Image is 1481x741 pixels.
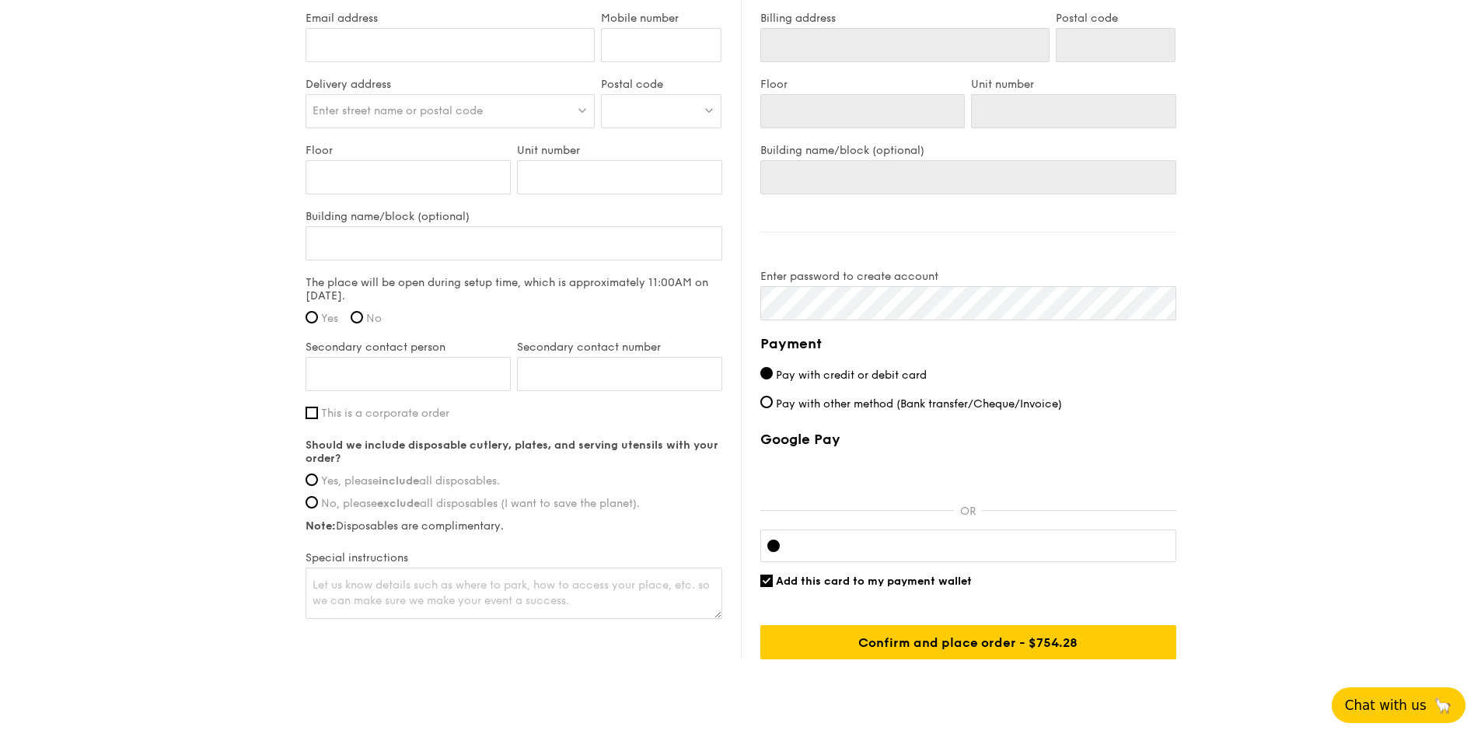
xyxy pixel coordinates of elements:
[306,439,718,465] strong: Should we include disposable cutlery, plates, and serving utensils with your order?
[776,369,927,382] span: Pay with credit or debit card
[760,78,966,91] label: Floor
[366,312,382,325] span: No
[306,144,511,157] label: Floor
[321,474,500,488] span: Yes, please all disposables.
[517,144,722,157] label: Unit number
[306,519,722,533] label: Disposables are complimentary.
[306,496,318,509] input: No, pleaseexcludeall disposables (I want to save the planet).
[306,276,722,302] label: The place will be open during setup time, which is approximately 11:00AM on [DATE].
[321,497,640,510] span: No, please all disposables (I want to save the planet).
[954,505,982,518] p: OR
[306,551,722,564] label: Special instructions
[971,78,1176,91] label: Unit number
[1345,697,1427,713] span: Chat with us
[1433,696,1452,715] span: 🦙
[517,341,722,354] label: Secondary contact number
[306,407,318,419] input: This is a corporate order
[321,407,449,420] span: This is a corporate order
[760,431,1176,448] label: Google Pay
[351,311,363,323] input: No
[1056,12,1176,25] label: Postal code
[306,519,336,533] strong: Note:
[377,497,420,510] strong: exclude
[760,333,1176,355] h4: Payment
[760,144,1176,157] label: Building name/block (optional)
[577,104,588,116] img: icon-dropdown.fa26e9f9.svg
[760,457,1176,491] iframe: Secure payment button frame
[760,367,773,379] input: Pay with credit or debit card
[379,474,419,488] strong: include
[313,104,483,117] span: Enter street name or postal code
[306,78,596,91] label: Delivery address
[601,78,721,91] label: Postal code
[321,312,338,325] span: Yes
[760,12,1050,25] label: Billing address
[776,575,972,588] span: Add this card to my payment wallet
[601,12,721,25] label: Mobile number
[776,397,1062,411] span: Pay with other method (Bank transfer/Cheque/Invoice)
[792,540,1169,552] iframe: Secure card payment input frame
[306,341,511,354] label: Secondary contact person
[1332,687,1465,723] button: Chat with us🦙
[306,12,596,25] label: Email address
[306,474,318,486] input: Yes, pleaseincludeall disposables.
[760,270,1176,283] label: Enter password to create account
[760,625,1176,659] input: Confirm and place order - $754.28
[704,104,714,116] img: icon-dropdown.fa26e9f9.svg
[306,210,722,223] label: Building name/block (optional)
[760,396,773,408] input: Pay with other method (Bank transfer/Cheque/Invoice)
[306,311,318,323] input: Yes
